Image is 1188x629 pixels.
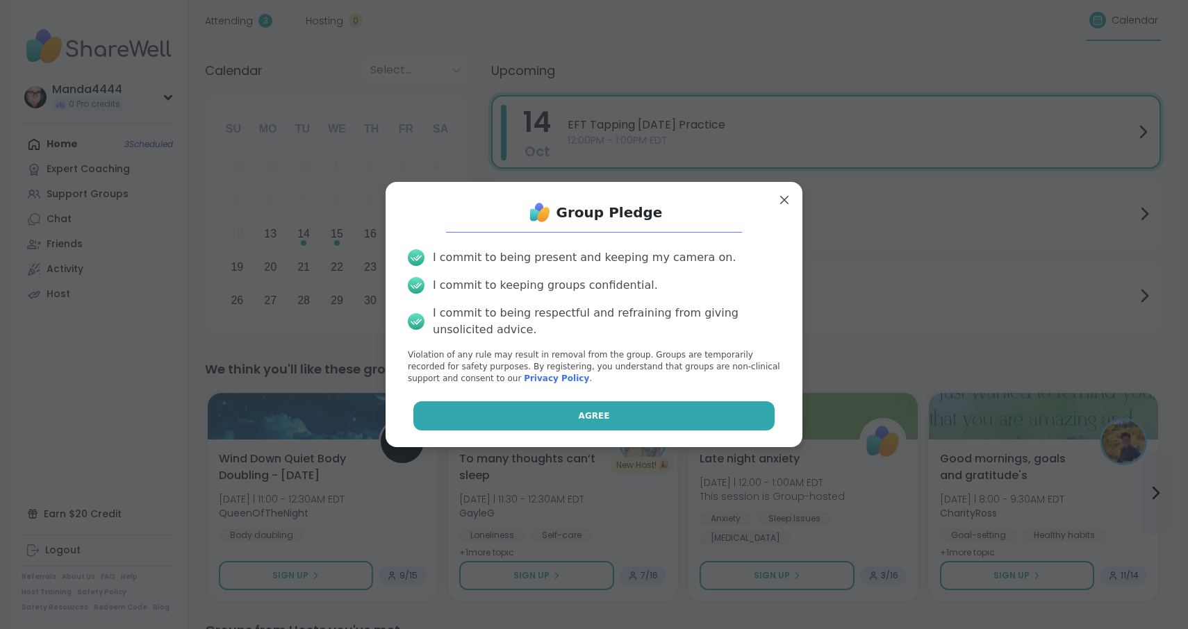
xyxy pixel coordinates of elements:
[579,410,610,422] span: Agree
[524,374,589,383] a: Privacy Policy
[556,203,663,222] h1: Group Pledge
[413,401,775,430] button: Agree
[408,349,780,384] p: Violation of any rule may result in removal from the group. Groups are temporarily recorded for s...
[433,305,780,338] div: I commit to being respectful and refraining from giving unsolicited advice.
[433,277,658,294] div: I commit to keeping groups confidential.
[526,199,554,226] img: ShareWell Logo
[433,249,736,266] div: I commit to being present and keeping my camera on.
